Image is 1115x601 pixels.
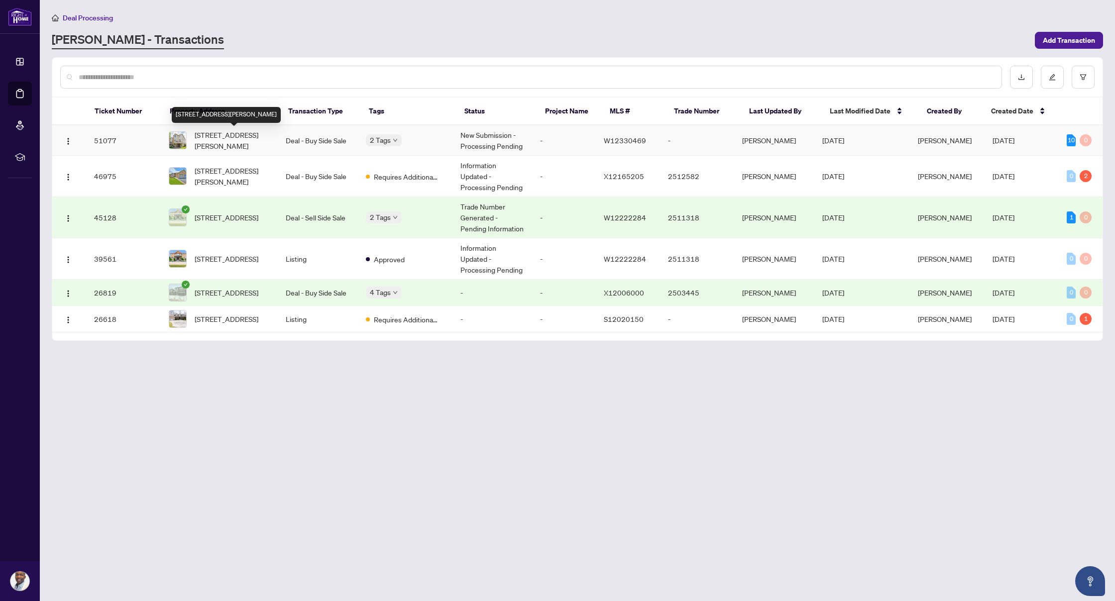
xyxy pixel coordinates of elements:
span: Created Date [991,105,1033,116]
img: logo [8,7,32,26]
th: Trade Number [666,98,741,125]
td: Listing [278,238,357,280]
div: 0 [1067,170,1076,182]
span: [DATE] [993,314,1014,323]
td: 26819 [86,280,161,306]
th: Last Modified Date [822,98,918,125]
span: W12222284 [604,213,646,222]
span: [PERSON_NAME] [918,213,972,222]
td: 2511318 [660,197,735,238]
img: Logo [64,316,72,324]
td: Information Updated - Processing Pending [452,156,532,197]
span: down [393,138,398,143]
span: [STREET_ADDRESS] [195,212,258,223]
span: [PERSON_NAME] [918,314,972,323]
td: Listing [278,306,357,332]
span: 2 Tags [370,211,391,223]
button: Logo [60,251,76,267]
td: [PERSON_NAME] [734,238,814,280]
td: 26618 [86,306,161,332]
img: Logo [64,137,72,145]
button: Open asap [1075,566,1105,596]
td: [PERSON_NAME] [734,306,814,332]
img: Logo [64,290,72,298]
td: New Submission - Processing Pending [452,125,532,156]
td: - [532,197,596,238]
button: download [1010,66,1033,89]
span: [STREET_ADDRESS] [195,287,258,298]
div: 0 [1067,253,1076,265]
th: Project Name [537,98,602,125]
span: [STREET_ADDRESS] [195,253,258,264]
span: S12020150 [604,314,644,323]
div: 0 [1080,134,1092,146]
td: 51077 [86,125,161,156]
td: - [532,125,596,156]
span: download [1018,74,1025,81]
span: [DATE] [993,172,1014,181]
span: [DATE] [993,254,1014,263]
td: - [532,156,596,197]
span: Last Modified Date [830,105,891,116]
td: - [532,238,596,280]
td: [PERSON_NAME] [734,280,814,306]
span: 2 Tags [370,134,391,146]
span: 4 Tags [370,287,391,298]
span: [STREET_ADDRESS] [195,313,258,324]
span: [PERSON_NAME] [918,288,972,297]
span: Approved [374,254,405,265]
th: Last Updated By [741,98,822,125]
span: W12330469 [604,136,646,145]
div: 1 [1080,313,1092,325]
div: 0 [1080,211,1092,223]
span: [DATE] [822,172,844,181]
img: thumbnail-img [169,209,186,226]
span: X12165205 [604,172,644,181]
span: [DATE] [993,288,1014,297]
span: [STREET_ADDRESS][PERSON_NAME] [195,129,270,151]
a: [PERSON_NAME] - Transactions [52,31,224,49]
th: Created By [919,98,984,125]
img: thumbnail-img [169,250,186,267]
span: X12006000 [604,288,644,297]
button: Add Transaction [1035,32,1103,49]
th: Created Date [983,98,1058,125]
td: Trade Number Generated - Pending Information [452,197,532,238]
span: [DATE] [822,314,844,323]
button: Logo [60,285,76,300]
div: 0 [1080,287,1092,299]
div: 0 [1080,253,1092,265]
span: [DATE] [993,213,1014,222]
td: - [660,306,735,332]
div: 10 [1067,134,1076,146]
span: W12222284 [604,254,646,263]
span: edit [1049,74,1056,81]
td: [PERSON_NAME] [734,125,814,156]
button: filter [1072,66,1095,89]
span: check-circle [182,205,190,213]
td: - [452,280,532,306]
span: [DATE] [822,254,844,263]
img: Logo [64,256,72,264]
img: thumbnail-img [169,132,186,149]
td: Deal - Sell Side Sale [278,197,357,238]
span: Requires Additional Docs [374,171,439,182]
button: Logo [60,168,76,184]
th: Property Address [162,98,280,125]
span: [PERSON_NAME] [918,172,972,181]
td: - [532,280,596,306]
th: Ticket Number [87,98,162,125]
span: down [393,290,398,295]
div: 0 [1067,313,1076,325]
td: Deal - Buy Side Sale [278,280,357,306]
img: Logo [64,214,72,222]
td: 2503445 [660,280,735,306]
td: Information Updated - Processing Pending [452,238,532,280]
td: 2512582 [660,156,735,197]
button: Logo [60,311,76,327]
span: filter [1080,74,1087,81]
div: 2 [1080,170,1092,182]
td: Deal - Buy Side Sale [278,156,357,197]
span: Add Transaction [1043,32,1095,48]
span: [STREET_ADDRESS][PERSON_NAME] [195,165,270,187]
